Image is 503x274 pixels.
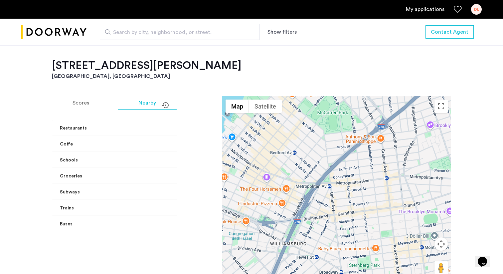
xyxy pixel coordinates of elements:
span: Nearby [138,100,156,106]
mat-panel-title: Coffe [60,141,202,148]
button: Show or hide filters [267,28,297,36]
mat-panel-title: Buses [60,221,202,228]
mat-expansion-panel-header: Trains [52,200,218,216]
div: DL [471,4,482,15]
a: My application [406,5,444,13]
iframe: chat widget [475,247,496,267]
mat-panel-title: Groceries [60,173,202,180]
img: logo [21,20,86,45]
span: Search by city, neighborhood, or street. [113,28,241,36]
mat-panel-title: Trains [60,205,202,212]
h2: [STREET_ADDRESS][PERSON_NAME] [52,59,451,72]
button: Show satellite imagery [249,100,282,113]
mat-expansion-panel-header: Buses [52,216,218,232]
a: Cazamio logo [21,20,86,45]
mat-panel-title: Subways [60,189,202,196]
span: Contact Agent [431,28,468,36]
mat-panel-title: Schools [60,157,202,164]
mat-expansion-panel-header: Groceries [52,168,218,184]
button: Show street map [226,100,249,113]
mat-expansion-panel-header: Restaurants [52,120,218,136]
mat-expansion-panel-header: Coffe [52,136,218,152]
button: Map camera controls [434,237,448,251]
h3: [GEOGRAPHIC_DATA], [GEOGRAPHIC_DATA] [52,72,451,80]
a: Favorites [454,5,462,13]
mat-expansion-panel-header: Subways [52,184,218,200]
input: Apartment Search [100,24,259,40]
mat-expansion-panel-header: Schools [52,152,218,168]
span: Scores [73,100,89,106]
button: button [425,25,474,39]
button: Toggle fullscreen view [434,100,448,113]
mat-panel-title: Restaurants [60,125,202,132]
